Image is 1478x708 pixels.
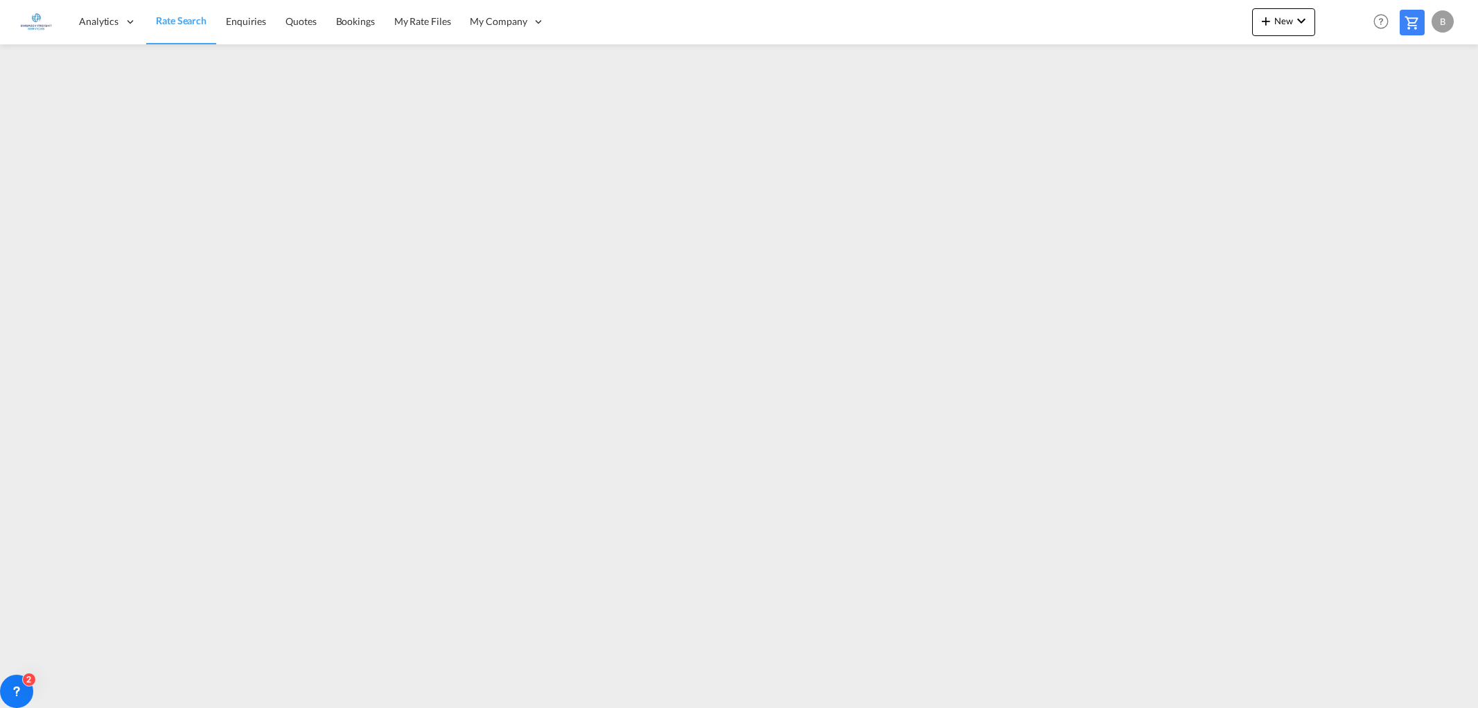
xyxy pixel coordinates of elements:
[156,15,206,26] span: Rate Search
[336,15,375,27] span: Bookings
[1369,10,1400,35] div: Help
[1258,15,1310,26] span: New
[285,15,316,27] span: Quotes
[1252,8,1315,36] button: icon-plus 400-fgNewicon-chevron-down
[79,15,118,28] span: Analytics
[470,15,527,28] span: My Company
[21,6,52,37] img: e1326340b7c511ef854e8d6a806141ad.jpg
[1432,10,1454,33] div: B
[394,15,451,27] span: My Rate Files
[1258,12,1274,29] md-icon: icon-plus 400-fg
[1369,10,1393,33] span: Help
[226,15,266,27] span: Enquiries
[1293,12,1310,29] md-icon: icon-chevron-down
